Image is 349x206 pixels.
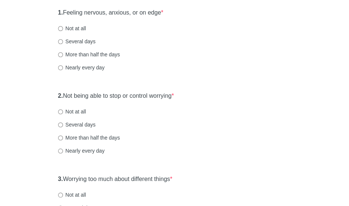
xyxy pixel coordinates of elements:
[58,191,86,199] label: Not at all
[58,39,63,44] input: Several days
[58,134,120,141] label: More than half the days
[58,26,63,31] input: Not at all
[58,193,63,197] input: Not at all
[58,108,86,115] label: Not at all
[58,175,172,184] label: Worrying too much about different things
[58,38,96,45] label: Several days
[58,147,105,154] label: Nearly every day
[58,149,63,153] input: Nearly every day
[58,51,120,58] label: More than half the days
[58,109,63,114] input: Not at all
[58,93,63,99] strong: 2.
[58,65,63,70] input: Nearly every day
[58,64,105,71] label: Nearly every day
[58,92,174,100] label: Not being able to stop or control worrying
[58,121,96,128] label: Several days
[58,25,86,32] label: Not at all
[58,135,63,140] input: More than half the days
[58,176,63,182] strong: 3.
[58,122,63,127] input: Several days
[58,9,63,16] strong: 1.
[58,52,63,57] input: More than half the days
[58,9,164,17] label: Feeling nervous, anxious, or on edge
